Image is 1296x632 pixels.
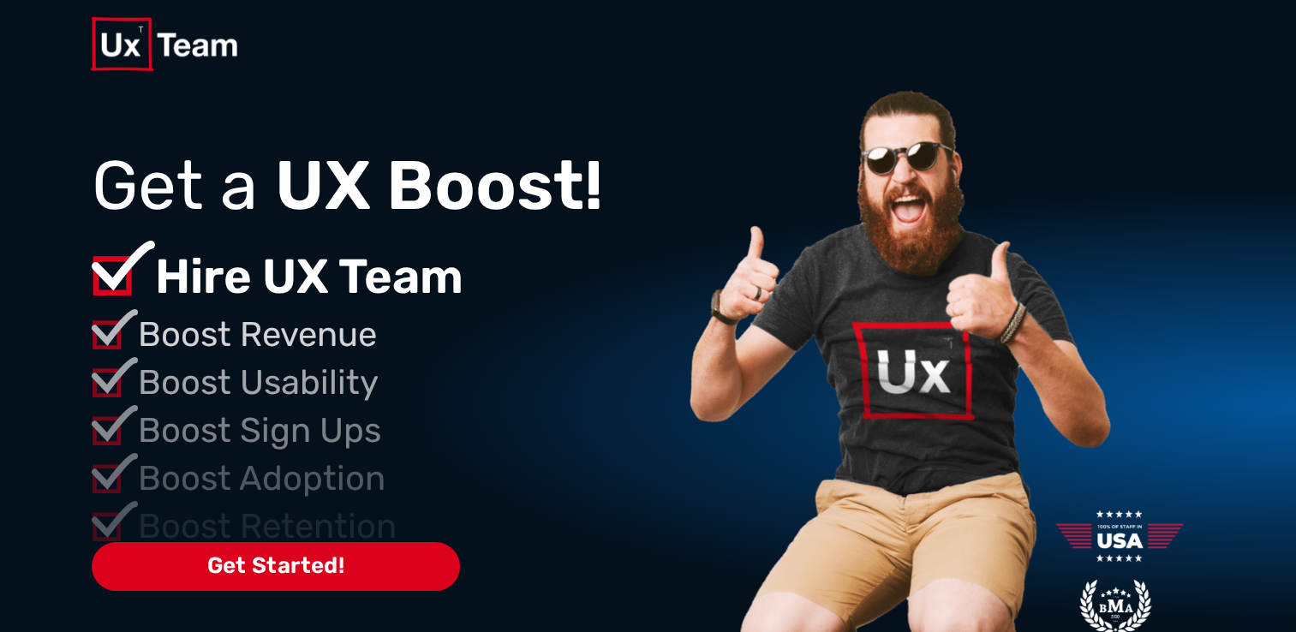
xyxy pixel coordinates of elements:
[275,158,603,213] span: UX Boost!
[138,453,680,504] p: Boost Adoption
[138,357,680,408] p: Boost Usability
[138,405,680,456] p: Boost Sign Ups
[155,241,680,313] p: Hire UX Team
[138,309,680,361] p: Boost Revenue
[92,542,461,591] span: Get Started!
[92,145,258,226] span: Get a
[138,501,680,552] p: Boost Retention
